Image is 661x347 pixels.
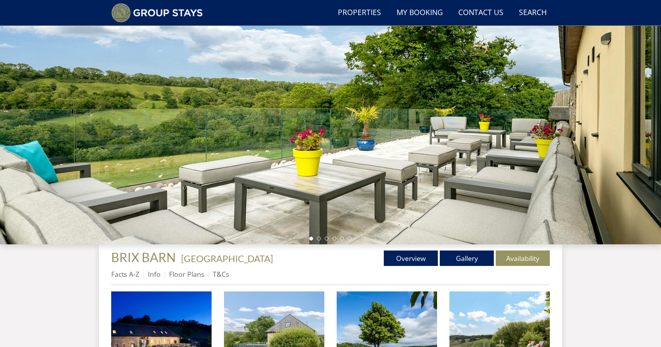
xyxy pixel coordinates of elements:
[455,4,507,22] a: Contact Us
[111,250,176,265] span: BRIX BARN
[111,269,139,279] a: Facts A-Z
[111,250,178,265] a: BRIX BARN
[440,251,494,266] a: Gallery
[169,269,204,279] a: Floor Plans
[213,269,229,279] a: T&Cs
[181,253,273,264] a: [GEOGRAPHIC_DATA]
[384,251,438,266] a: Overview
[335,4,384,22] a: Properties
[393,4,446,22] a: My Booking
[148,269,161,279] a: Info
[111,3,203,22] img: Group Stays
[496,251,550,266] a: Availability
[516,4,550,22] a: Search
[178,253,273,264] span: -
